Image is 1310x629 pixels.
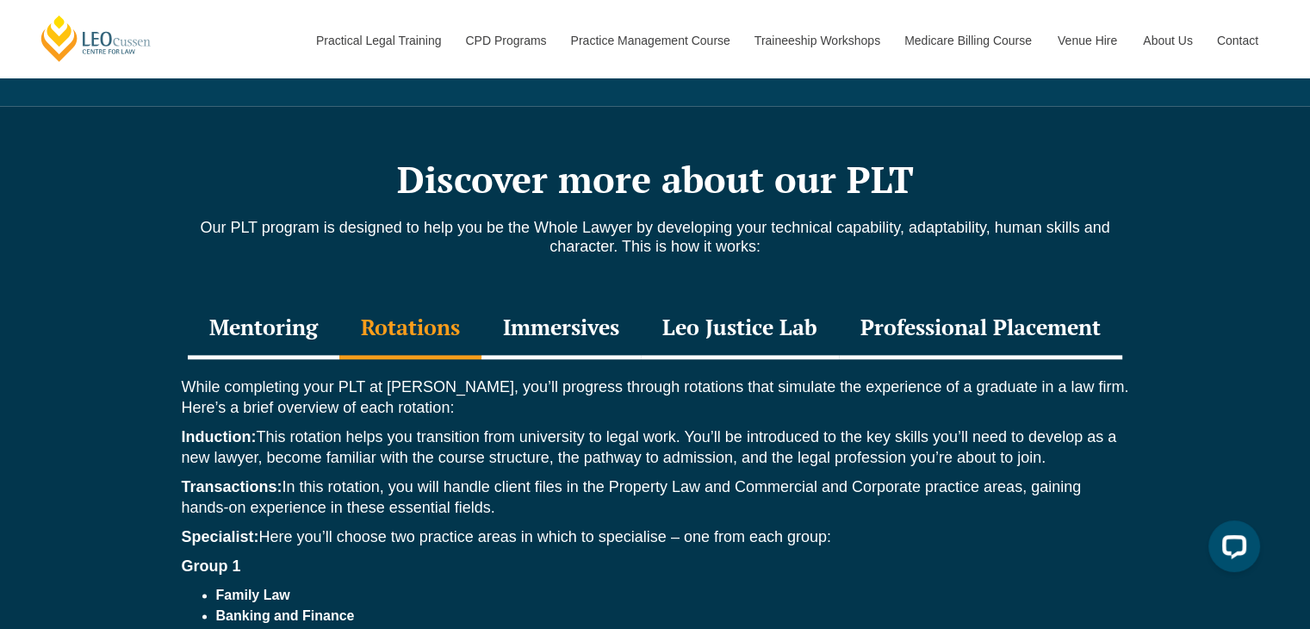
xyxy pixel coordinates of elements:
[742,3,891,78] a: Traineeship Workshops
[1204,3,1271,78] a: Contact
[641,299,839,359] div: Leo Justice Lab
[216,588,290,602] strong: Family Law
[165,218,1146,256] p: Our PLT program is designed to help you be the Whole Lawyer by developing your technical capabili...
[1195,514,1267,586] iframe: LiveChat chat widget
[188,299,339,359] div: Mentoring
[182,526,1129,547] p: Here you’ll choose two practice areas in which to specialise – one from each group:
[182,557,241,575] strong: Group 1
[182,478,282,495] strong: Transactions:
[558,3,742,78] a: Practice Management Course
[182,476,1129,518] p: In this rotation, you will handle client files in the Property Law and Commercial and Corporate p...
[452,3,557,78] a: CPD Programs
[1045,3,1130,78] a: Venue Hire
[182,528,259,545] strong: Specialist:
[839,299,1122,359] div: Professional Placement
[1130,3,1204,78] a: About Us
[39,14,153,63] a: [PERSON_NAME] Centre for Law
[182,428,257,445] strong: Induction:
[339,299,481,359] div: Rotations
[891,3,1045,78] a: Medicare Billing Course
[165,158,1146,201] h2: Discover more about our PLT
[303,3,453,78] a: Practical Legal Training
[182,377,1129,418] p: While completing your PLT at [PERSON_NAME], you’ll progress through rotations that simulate the e...
[216,608,355,623] strong: Banking and Finance
[182,427,1129,468] p: This rotation helps you transition from university to legal work. You’ll be introduced to the key...
[481,299,641,359] div: Immersives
